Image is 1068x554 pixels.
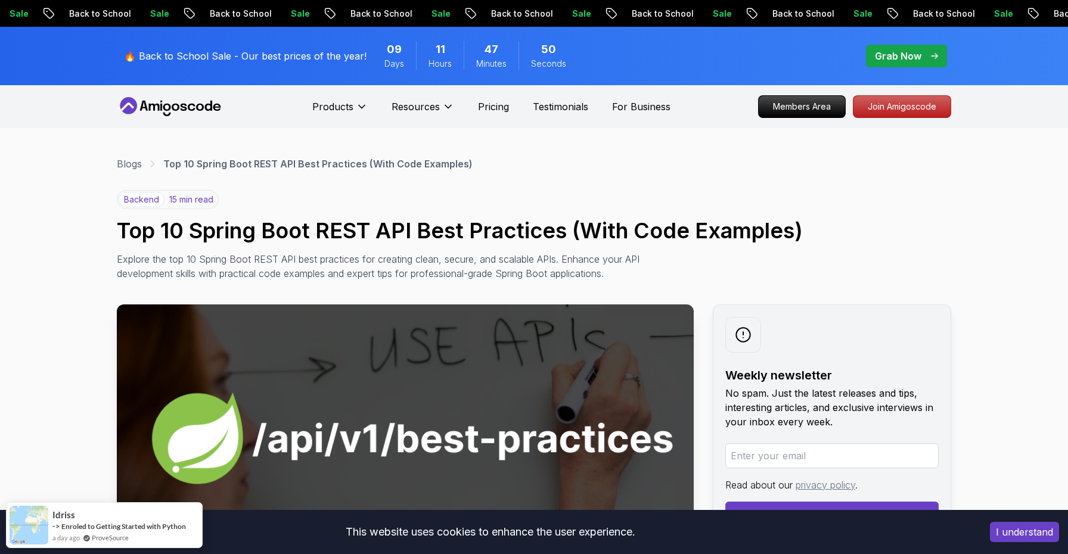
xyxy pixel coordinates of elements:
p: Back to School [465,8,546,20]
img: provesource social proof notification image [10,506,48,544]
p: Resources [392,99,440,114]
p: Read about our . [725,478,939,492]
span: 50 Seconds [541,41,556,58]
a: ProveSource [92,534,129,541]
p: Sale [124,8,162,20]
span: idriss [52,510,75,520]
p: Sale [546,8,584,20]
p: Back to School [43,8,124,20]
a: Pricing [478,99,509,114]
button: Accept cookies [990,522,1059,542]
p: Back to School [184,8,265,20]
span: 47 Minutes [485,41,498,58]
p: Back to School [887,8,968,20]
p: 🔥 Back to School Sale - Our best prices of the year! [124,49,367,63]
h1: Top 10 Spring Boot REST API Best Practices (With Code Examples) [117,219,951,242]
p: Grab Now [875,49,921,63]
span: Hours [429,58,452,70]
p: Join Amigoscode [853,96,951,117]
p: Sale [405,8,443,20]
p: 15 min read [169,194,213,206]
a: Join Amigoscode [853,95,951,118]
a: privacy policy [796,479,855,491]
button: Resources [392,99,454,123]
p: Sale [687,8,725,20]
p: Products [312,99,353,114]
p: Back to School [324,8,405,20]
input: Enter your email [725,443,939,468]
p: Explore the top 10 Spring Boot REST API best practices for creating clean, secure, and scalable A... [117,252,651,281]
button: Subscribe [725,502,939,525]
span: Days [384,58,404,70]
span: 9 Days [387,41,402,58]
p: Back to School [606,8,687,20]
p: No spam. Just the latest releases and tips, interesting articles, and exclusive interviews in you... [725,386,939,429]
a: Testimonials [533,99,588,114]
span: Minutes [476,58,507,70]
a: For Business [612,99,670,114]
p: Sale [827,8,865,20]
a: Members Area [758,95,846,118]
h2: Weekly newsletter [725,367,939,384]
a: Enroled to Getting Started with Python [61,522,186,531]
a: Blogs [117,157,142,171]
p: Sale [265,8,303,20]
span: 11 Hours [436,41,445,58]
span: -> [52,521,60,531]
p: Members Area [759,96,845,117]
p: Back to School [746,8,827,20]
span: Seconds [531,58,566,70]
div: This website uses cookies to enhance the user experience. [9,519,972,545]
p: backend [119,192,164,207]
p: Sale [968,8,1006,20]
span: a day ago [52,533,80,543]
button: Products [312,99,368,123]
p: Top 10 Spring Boot REST API Best Practices (With Code Examples) [163,157,473,171]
